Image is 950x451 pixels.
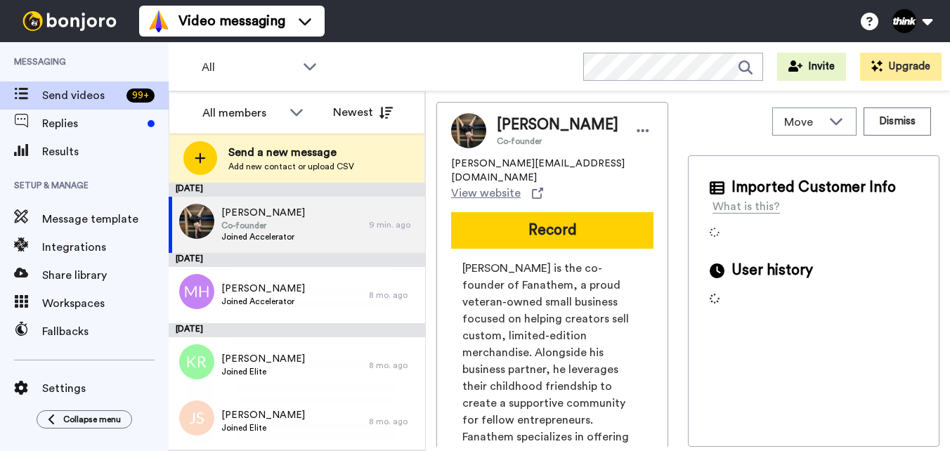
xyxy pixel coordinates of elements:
button: Newest [323,98,403,126]
span: [PERSON_NAME][EMAIL_ADDRESS][DOMAIN_NAME] [451,157,653,185]
div: 8 mo. ago [369,289,418,301]
span: Move [784,114,822,131]
span: Video messaging [178,11,285,31]
span: Joined Accelerator [221,296,305,307]
span: Replies [42,115,142,132]
span: View website [451,185,521,202]
span: Joined Accelerator [221,231,305,242]
div: 8 mo. ago [369,416,418,427]
span: Collapse menu [63,414,121,425]
span: [PERSON_NAME] [221,352,305,366]
button: Collapse menu [37,410,132,429]
div: 99 + [126,89,155,103]
div: [DATE] [169,183,425,197]
div: 9 min. ago [369,219,418,230]
img: 5c96ed40-f8ba-472c-bb2a-3809f56201b3.jpg [179,204,214,239]
img: Image of Eric Basek [451,113,486,148]
span: Send a new message [228,144,354,161]
span: Results [42,143,169,160]
span: Integrations [42,239,169,256]
button: Record [451,212,653,249]
span: Send videos [42,87,121,104]
img: vm-color.svg [148,10,170,32]
span: Add new contact or upload CSV [228,161,354,172]
div: What is this? [712,198,780,215]
span: All [202,59,296,76]
span: Workspaces [42,295,169,312]
span: [PERSON_NAME] [221,206,305,220]
span: User history [731,260,813,281]
span: Settings [42,380,169,397]
span: Joined Elite [221,422,305,433]
div: [DATE] [169,253,425,267]
span: [PERSON_NAME] [497,115,618,136]
img: mh.png [179,274,214,309]
span: Joined Elite [221,366,305,377]
span: [PERSON_NAME] [221,282,305,296]
span: [PERSON_NAME] [221,408,305,422]
span: Message template [42,211,169,228]
div: All members [202,105,282,122]
button: Dismiss [864,107,931,136]
img: bj-logo-header-white.svg [17,11,122,31]
span: Imported Customer Info [731,177,896,198]
span: Share library [42,267,169,284]
img: kr.png [179,344,214,379]
a: View website [451,185,543,202]
span: Fallbacks [42,323,169,340]
div: [DATE] [169,323,425,337]
button: Invite [777,53,846,81]
span: Co-founder [221,220,305,231]
img: js.png [179,400,214,436]
span: Co-founder [497,136,618,147]
div: 8 mo. ago [369,360,418,371]
button: Upgrade [860,53,942,81]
